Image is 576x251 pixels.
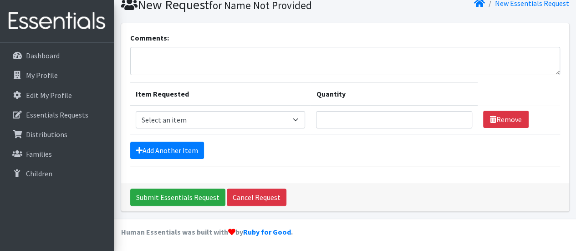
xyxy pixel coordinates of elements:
[4,6,110,36] img: HumanEssentials
[4,86,110,104] a: Edit My Profile
[243,227,291,236] a: Ruby for Good
[26,110,88,119] p: Essentials Requests
[130,32,169,43] label: Comments:
[130,142,204,159] a: Add Another Item
[4,66,110,84] a: My Profile
[4,145,110,163] a: Families
[26,91,72,100] p: Edit My Profile
[26,149,52,159] p: Families
[483,111,529,128] a: Remove
[121,227,293,236] strong: Human Essentials was built with by .
[130,82,311,105] th: Item Requested
[311,82,477,105] th: Quantity
[4,164,110,183] a: Children
[4,106,110,124] a: Essentials Requests
[26,71,58,80] p: My Profile
[26,169,52,178] p: Children
[26,130,67,139] p: Distributions
[26,51,60,60] p: Dashboard
[130,189,225,206] input: Submit Essentials Request
[4,46,110,65] a: Dashboard
[4,125,110,143] a: Distributions
[227,189,286,206] a: Cancel Request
